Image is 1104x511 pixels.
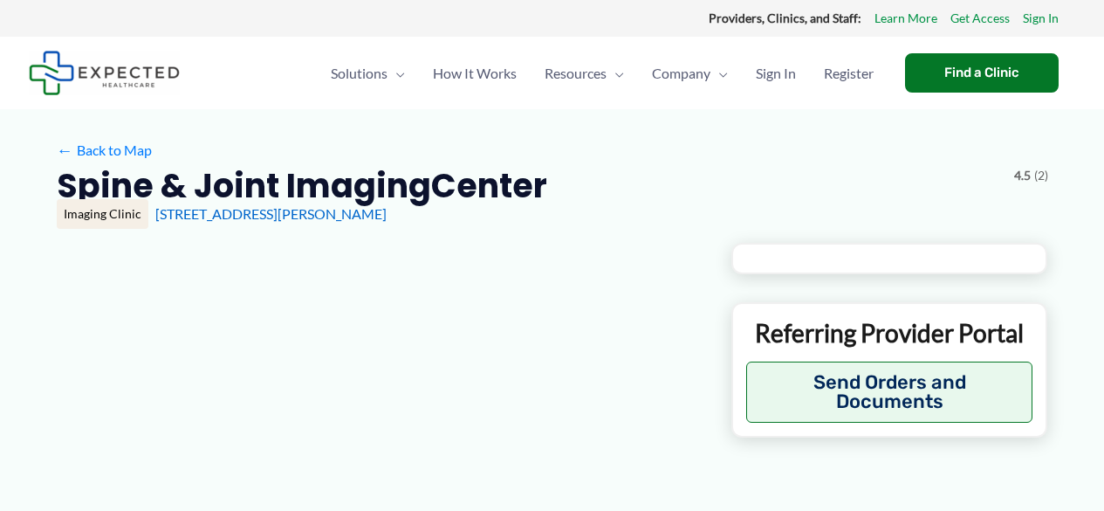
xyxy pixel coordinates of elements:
span: Solutions [331,43,387,104]
strong: Providers, Clinics, and Staff: [709,10,861,25]
div: Imaging Clinic [57,199,148,229]
a: Find a Clinic [905,53,1059,93]
span: 4.5 [1014,164,1031,187]
a: Learn More [874,7,937,30]
button: Send Orders and Documents [746,362,1033,423]
span: Company [652,43,710,104]
span: ← [57,142,73,158]
img: Expected Healthcare Logo - side, dark font, small [29,51,180,95]
a: CompanyMenu Toggle [638,43,742,104]
h2: Spine & Joint ImagingCenter [57,164,547,207]
a: Sign In [742,43,810,104]
a: [STREET_ADDRESS][PERSON_NAME] [155,205,387,222]
a: Sign In [1023,7,1059,30]
span: Menu Toggle [387,43,405,104]
a: ResourcesMenu Toggle [531,43,638,104]
span: Menu Toggle [607,43,624,104]
span: Resources [545,43,607,104]
a: How It Works [419,43,531,104]
span: How It Works [433,43,517,104]
span: Sign In [756,43,796,104]
a: Register [810,43,888,104]
a: ←Back to Map [57,137,152,163]
a: SolutionsMenu Toggle [317,43,419,104]
span: Register [824,43,874,104]
nav: Primary Site Navigation [317,43,888,104]
span: Menu Toggle [710,43,728,104]
span: (2) [1034,164,1048,187]
a: Get Access [950,7,1010,30]
p: Referring Provider Portal [746,317,1033,349]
